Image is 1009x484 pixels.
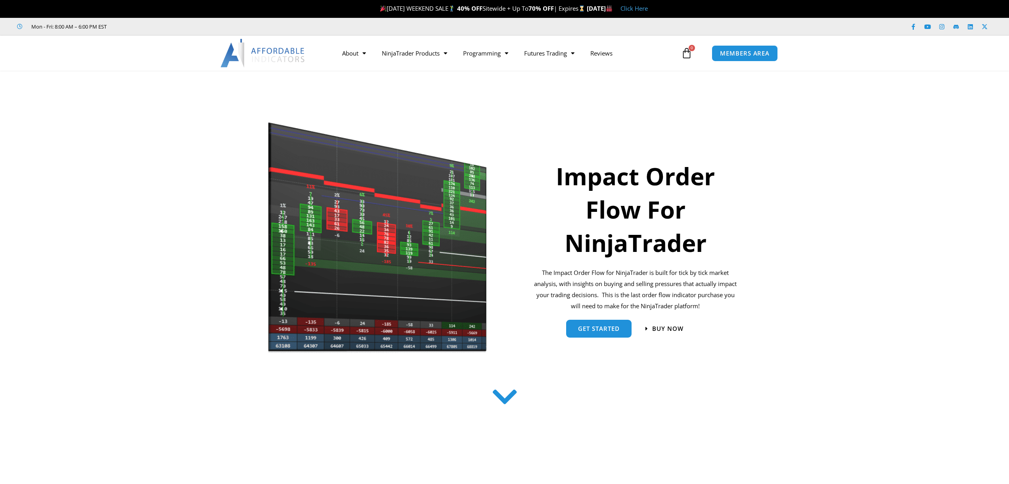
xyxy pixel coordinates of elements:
img: 🏌️‍♂️ [449,6,455,12]
nav: Menu [334,44,679,62]
a: 0 [669,42,704,65]
span: Mon - Fri: 8:00 AM – 6:00 PM EST [29,22,107,31]
img: Orderflow | Affordable Indicators – NinjaTrader [268,120,488,355]
a: Click Here [620,4,648,12]
img: ⌛ [579,6,585,12]
a: NinjaTrader Products [374,44,455,62]
span: get started [578,326,620,332]
strong: [DATE] [587,4,613,12]
img: 🎉 [380,6,386,12]
strong: 70% OFF [528,4,554,12]
span: Buy now [652,326,684,332]
a: Buy now [645,326,684,332]
p: The Impact Order Flow for NinjaTrader is built for tick by tick market analysis, with insights on... [533,267,739,311]
a: MEMBERS AREA [712,45,778,61]
strong: 40% OFF [457,4,482,12]
a: About [334,44,374,62]
a: get started [566,320,632,338]
img: 🏭 [606,6,612,12]
a: Reviews [582,44,620,62]
img: LogoAI | Affordable Indicators – NinjaTrader [220,39,306,67]
span: MEMBERS AREA [720,50,770,56]
iframe: Customer reviews powered by Trustpilot [118,23,237,31]
span: [DATE] WEEKEND SALE Sitewide + Up To | Expires [378,4,586,12]
a: Programming [455,44,516,62]
span: 0 [689,45,695,51]
a: Futures Trading [516,44,582,62]
h1: Impact Order Flow For NinjaTrader [533,159,739,259]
